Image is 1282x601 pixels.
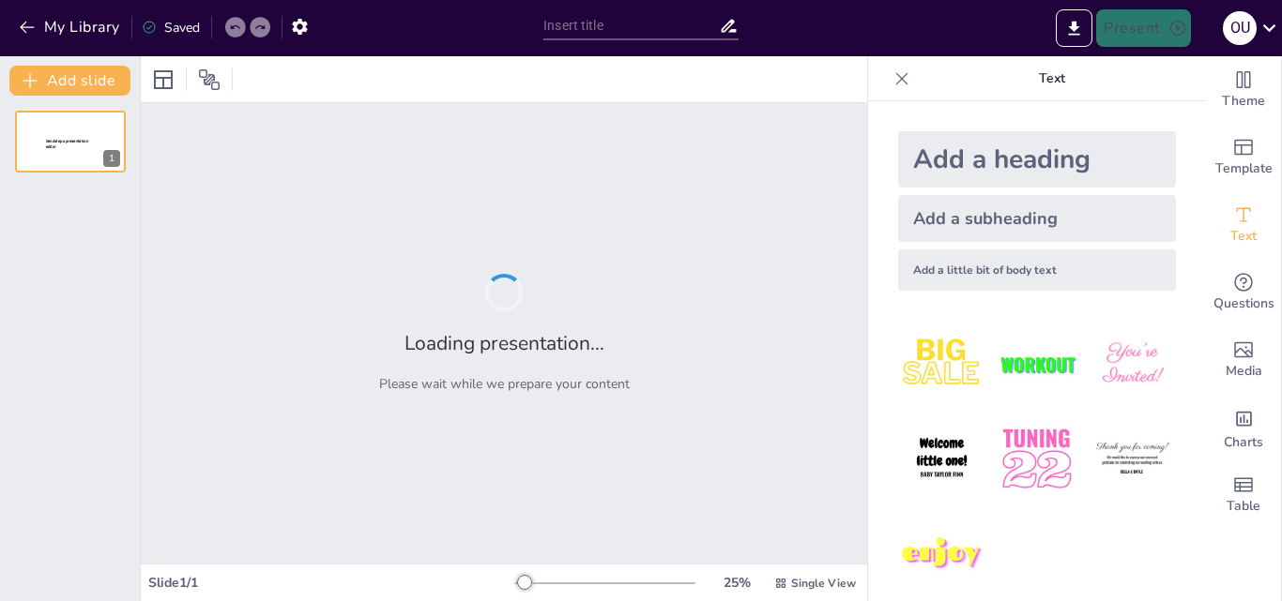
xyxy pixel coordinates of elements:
div: 25 % [714,574,759,592]
img: 4.jpeg [898,415,985,503]
span: Media [1226,361,1262,382]
button: Add slide [9,66,130,96]
button: Present [1096,9,1190,47]
div: Add ready made slides [1206,124,1281,191]
img: 3.jpeg [1089,321,1176,408]
div: Slide 1 / 1 [148,574,515,592]
span: Template [1215,158,1273,179]
span: Position [198,68,221,91]
div: Add a little bit of body text [898,249,1176,291]
div: Get real-time input from your audience [1206,259,1281,326]
button: My Library [14,12,128,42]
div: 1 [103,150,120,167]
span: Single View [791,576,856,591]
div: Add a subheading [898,195,1176,242]
p: Text [917,56,1187,101]
div: O U [1223,11,1257,45]
div: Add images, graphics, shapes or video [1206,326,1281,394]
div: Add a table [1206,461,1281,529]
img: 7.jpeg [898,511,985,598]
span: Table [1227,496,1260,517]
button: Export to PowerPoint [1056,9,1092,47]
p: Please wait while we prepare your content [379,375,630,393]
div: 1 [15,111,126,173]
img: 1.jpeg [898,321,985,408]
span: Sendsteps presentation editor [46,139,88,149]
h2: Loading presentation... [404,330,604,356]
span: Theme [1222,91,1265,112]
img: 5.jpeg [993,415,1080,503]
div: Add charts and graphs [1206,394,1281,461]
img: 6.jpeg [1089,415,1176,503]
span: Text [1230,226,1257,247]
div: Saved [142,19,200,37]
span: Questions [1213,293,1274,314]
span: Charts [1224,432,1263,453]
button: O U [1223,9,1257,47]
div: Layout [148,65,178,95]
input: Insert title [543,12,719,39]
div: Change the overall theme [1206,56,1281,124]
div: Add text boxes [1206,191,1281,259]
div: Add a heading [898,131,1176,188]
img: 2.jpeg [993,321,1080,408]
